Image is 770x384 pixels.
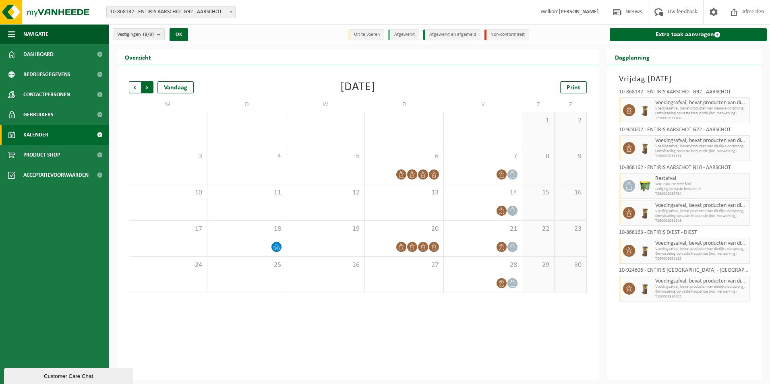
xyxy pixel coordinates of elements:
span: 3 [133,152,203,161]
span: Voedingsafval, bevat producten van dierlijke oorsprong, onve [655,247,748,252]
span: 26 [290,261,360,270]
span: 21 [448,225,518,233]
span: 8 [526,152,550,161]
td: D [207,97,286,112]
span: Product Shop [23,145,60,165]
span: Vestigingen [117,29,154,41]
a: Extra taak aanvragen [610,28,767,41]
span: Omwisseling op vaste frequentie (incl. verwerking) [655,149,748,154]
div: [DATE] [340,81,375,93]
span: 13 [369,188,439,197]
span: T250002931125 [655,256,748,261]
span: Voedingsafval, bevat producten van dierlijke oorsprong, onve [655,209,748,214]
h2: Overzicht [117,49,159,65]
span: 18 [211,225,282,233]
span: Dashboard [23,44,54,64]
td: Z [522,97,555,112]
h2: Dagplanning [607,49,658,65]
span: T250002931131 [655,154,748,159]
img: WB-0140-HPE-BN-01 [639,245,651,257]
span: 27 [369,261,439,270]
span: T250002931146 [655,219,748,223]
span: 28 [448,261,518,270]
img: WB-0140-HPE-BN-01 [639,104,651,116]
li: Uit te voeren [348,29,384,40]
span: Omwisseling op vaste frequentie (incl. verwerking) [655,214,748,219]
span: Kalender [23,125,48,145]
span: Voedingsafval, bevat producten van dierlijke oorsprong, onve [655,144,748,149]
span: 19 [290,225,360,233]
span: Omwisseling op vaste frequentie (incl. verwerking) [655,111,748,116]
img: WB-0140-HPE-BN-01 [639,207,651,219]
div: 10-924606 - ENTIRIS [GEOGRAPHIC_DATA] - [GEOGRAPHIC_DATA] [619,268,750,276]
span: 17 [133,225,203,233]
span: Gebruikers [23,105,54,125]
span: Volgende [141,81,153,93]
img: WB-0140-HPE-BN-01 [639,283,651,295]
span: T250002931108 [655,116,748,121]
span: 10 [133,188,203,197]
span: Acceptatievoorwaarden [23,165,89,185]
span: WB-1100-HP restafval [655,182,748,187]
span: 30 [559,261,582,270]
li: Afgewerkt [388,29,419,40]
span: 5 [290,152,360,161]
span: 12 [290,188,360,197]
span: Voedingsafval, bevat producten van dierlijke oorsprong, onve [655,106,748,111]
span: Voedingsafval, bevat producten van dierlijke oorsprong, onverpakt, categorie 3 [655,278,748,285]
td: D [365,97,443,112]
li: Afgewerkt en afgemeld [423,29,480,40]
span: 7 [448,152,518,161]
span: Voedingsafval, bevat producten van dierlijke oorsprong, onverpakt, categorie 3 [655,100,748,106]
span: Restafval [655,175,748,182]
div: Vandaag [157,81,194,93]
span: 11 [211,188,282,197]
button: Vestigingen(8/8) [113,28,165,40]
li: Non-conformiteit [484,29,529,40]
span: Navigatie [23,24,48,44]
span: Voedingsafval, bevat producten van dierlijke oorsprong, onve [655,285,748,289]
span: Voedingsafval, bevat producten van dierlijke oorsprong, onverpakt, categorie 3 [655,240,748,247]
span: 16 [559,188,582,197]
span: 24 [133,261,203,270]
span: Omwisseling op vaste frequentie (incl. verwerking) [655,289,748,294]
span: 23 [559,225,582,233]
h3: Vrijdag [DATE] [619,73,750,85]
span: T250002924503 [655,294,748,299]
span: 4 [211,152,282,161]
span: 9 [559,152,582,161]
span: Omwisseling op vaste frequentie (incl. verwerking) [655,252,748,256]
span: Vorige [129,81,141,93]
span: 29 [526,261,550,270]
span: Bedrijfsgegevens [23,64,70,85]
count: (8/8) [143,32,154,37]
span: Lediging op vaste frequentie [655,187,748,192]
img: WB-1100-HPE-GN-50 [639,180,651,192]
span: 22 [526,225,550,233]
td: Z [555,97,587,112]
div: 10-924602 - ENTIRIS AARSCHOT G72 - AARSCHOT [619,127,750,135]
span: Voedingsafval, bevat producten van dierlijke oorsprong, onverpakt, categorie 3 [655,202,748,209]
span: Print [567,85,580,91]
span: 1 [526,116,550,125]
span: 25 [211,261,282,270]
strong: [PERSON_NAME] [559,9,599,15]
span: Voedingsafval, bevat producten van dierlijke oorsprong, onverpakt, categorie 3 [655,138,748,144]
div: 10-868162 - ENTIRIS AARSCHOT N10 - AARSCHOT [619,165,750,173]
td: M [129,97,207,112]
span: 10-868132 - ENTIRIS AARSCHOT G92 - AARSCHOT [106,6,236,18]
span: 2 [559,116,582,125]
td: V [444,97,522,112]
span: 14 [448,188,518,197]
span: Contactpersonen [23,85,70,105]
span: 6 [369,152,439,161]
iframe: chat widget [4,366,135,384]
div: 10-868132 - ENTIRIS AARSCHOT G92 - AARSCHOT [619,89,750,97]
span: 20 [369,225,439,233]
span: T250002939754 [655,192,748,196]
span: 10-868132 - ENTIRIS AARSCHOT G92 - AARSCHOT [107,6,235,18]
button: OK [170,28,188,41]
img: WB-0140-HPE-BN-01 [639,142,651,154]
a: Print [560,81,587,93]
